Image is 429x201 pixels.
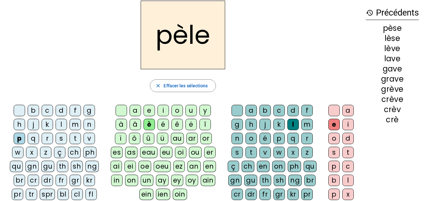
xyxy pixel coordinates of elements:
[273,189,285,200] div: gr
[138,161,151,172] div: oe
[25,161,39,172] div: gn
[342,119,354,130] div: i
[366,55,419,63] div: lave
[71,161,83,172] div: sh
[186,133,198,144] div: ar
[185,105,197,116] div: u
[14,175,25,186] div: br
[171,175,183,186] div: ey
[130,105,141,116] div: a
[301,133,313,144] div: r
[57,161,68,172] div: th
[42,175,53,186] div: dr
[272,161,285,172] div: on
[156,189,170,200] div: ien
[85,161,99,172] div: ng
[366,106,419,113] div: crèv
[56,133,67,144] div: s
[259,119,271,130] div: j
[164,82,208,90] span: Effacer les sélections
[130,119,141,130] div: â
[26,189,37,200] div: tr
[257,161,270,172] div: en
[26,147,37,158] div: x
[200,133,212,144] div: or
[124,161,136,172] div: ei
[54,147,65,158] div: ç
[173,161,185,172] div: ez
[287,105,299,116] div: d
[231,119,243,130] div: g
[150,79,216,92] button: Effacer les sélections
[139,189,154,200] div: ein
[28,105,39,116] div: b
[245,147,257,158] div: t
[201,175,216,186] div: ain
[342,161,354,172] div: c
[56,119,67,130] div: l
[71,189,83,200] div: cl
[171,133,184,144] div: au
[84,105,95,116] div: g
[12,189,23,200] div: pr
[342,147,354,158] div: t
[141,1,225,69] h2: pèle
[160,147,172,158] div: eu
[70,175,81,186] div: gr
[366,6,419,20] h3: Précédents
[173,189,187,200] div: oin
[14,119,25,130] div: h
[84,119,95,130] div: n
[187,161,201,172] div: an
[141,175,153,186] div: un
[154,161,171,172] div: oeu
[366,35,419,42] div: lèse
[273,147,285,158] div: w
[125,147,137,158] div: as
[116,119,127,130] div: à
[28,175,39,186] div: cr
[288,161,301,172] div: ph
[342,189,354,200] div: x
[301,189,313,200] div: pr
[328,161,340,172] div: p
[259,147,271,158] div: v
[125,175,138,186] div: on
[245,119,257,130] div: h
[143,133,154,144] div: û
[203,161,216,172] div: en
[111,147,123,158] div: es
[273,105,285,116] div: c
[366,65,419,73] div: gave
[301,147,313,158] div: z
[57,189,69,200] div: bl
[84,175,95,186] div: kr
[70,133,81,144] div: t
[12,147,23,158] div: w
[189,147,202,158] div: ou
[288,175,302,186] div: ng
[342,175,354,186] div: l
[328,119,340,130] div: e
[129,133,140,144] div: ô
[259,133,271,144] div: é
[231,189,243,200] div: cr
[83,147,97,158] div: ph
[10,161,23,172] div: qu
[366,45,419,52] div: lève
[366,96,419,103] div: crève
[157,133,168,144] div: ü
[328,147,340,158] div: s
[304,161,317,172] div: qu
[155,83,161,89] mat-icon: close
[140,147,158,158] div: eau
[40,189,55,200] div: spr
[56,175,67,186] div: fr
[287,119,299,130] div: l
[144,119,155,130] div: è
[42,119,53,130] div: k
[304,175,316,186] div: br
[328,175,340,186] div: b
[171,105,183,116] div: o
[259,189,271,200] div: fr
